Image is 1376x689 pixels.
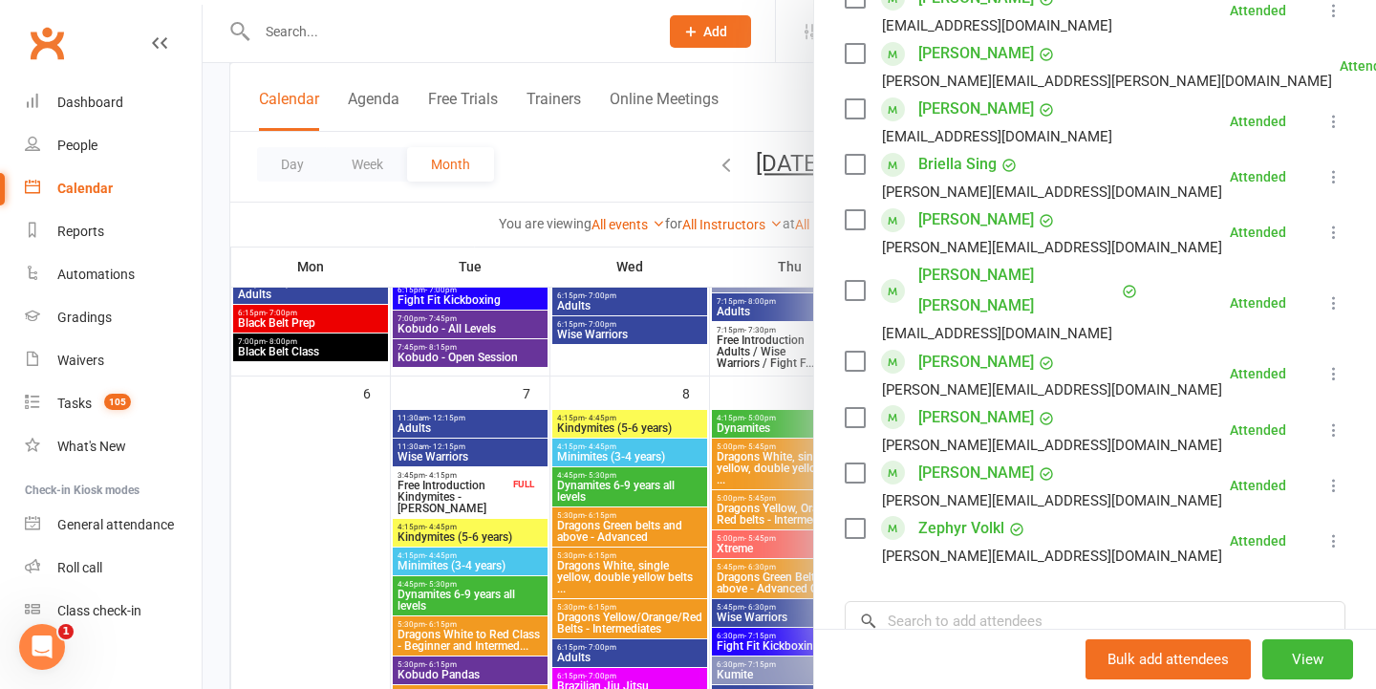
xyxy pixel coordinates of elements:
[882,433,1222,458] div: [PERSON_NAME][EMAIL_ADDRESS][DOMAIN_NAME]
[1230,115,1286,128] div: Attended
[845,601,1345,641] input: Search to add attendees
[25,210,202,253] a: Reports
[1230,479,1286,492] div: Attended
[57,181,113,196] div: Calendar
[918,205,1034,235] a: [PERSON_NAME]
[1230,296,1286,310] div: Attended
[57,138,97,153] div: People
[882,235,1222,260] div: [PERSON_NAME][EMAIL_ADDRESS][DOMAIN_NAME]
[918,38,1034,69] a: [PERSON_NAME]
[918,513,1004,544] a: Zephyr Volkl
[25,253,202,296] a: Automations
[25,167,202,210] a: Calendar
[918,458,1034,488] a: [PERSON_NAME]
[1230,534,1286,548] div: Attended
[25,81,202,124] a: Dashboard
[918,94,1034,124] a: [PERSON_NAME]
[57,517,174,532] div: General attendance
[1230,367,1286,380] div: Attended
[57,560,102,575] div: Roll call
[57,439,126,454] div: What's New
[882,321,1112,346] div: [EMAIL_ADDRESS][DOMAIN_NAME]
[882,69,1332,94] div: [PERSON_NAME][EMAIL_ADDRESS][PERSON_NAME][DOMAIN_NAME]
[918,402,1034,433] a: [PERSON_NAME]
[918,347,1034,377] a: [PERSON_NAME]
[25,124,202,167] a: People
[918,149,997,180] a: Briella Sing
[1086,639,1251,679] button: Bulk add attendees
[25,547,202,590] a: Roll call
[23,19,71,67] a: Clubworx
[25,425,202,468] a: What's New
[1230,170,1286,183] div: Attended
[25,590,202,633] a: Class kiosk mode
[25,339,202,382] a: Waivers
[882,377,1222,402] div: [PERSON_NAME][EMAIL_ADDRESS][DOMAIN_NAME]
[25,296,202,339] a: Gradings
[25,504,202,547] a: General attendance kiosk mode
[57,353,104,368] div: Waivers
[57,224,104,239] div: Reports
[882,488,1222,513] div: [PERSON_NAME][EMAIL_ADDRESS][DOMAIN_NAME]
[1262,639,1353,679] button: View
[882,180,1222,205] div: [PERSON_NAME][EMAIL_ADDRESS][DOMAIN_NAME]
[57,95,123,110] div: Dashboard
[918,260,1117,321] a: [PERSON_NAME] [PERSON_NAME]
[882,124,1112,149] div: [EMAIL_ADDRESS][DOMAIN_NAME]
[882,544,1222,569] div: [PERSON_NAME][EMAIL_ADDRESS][DOMAIN_NAME]
[1230,4,1286,17] div: Attended
[58,624,74,639] span: 1
[1230,226,1286,239] div: Attended
[19,624,65,670] iframe: Intercom live chat
[882,13,1112,38] div: [EMAIL_ADDRESS][DOMAIN_NAME]
[57,310,112,325] div: Gradings
[104,394,131,410] span: 105
[57,603,141,618] div: Class check-in
[57,396,92,411] div: Tasks
[57,267,135,282] div: Automations
[1230,423,1286,437] div: Attended
[25,382,202,425] a: Tasks 105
